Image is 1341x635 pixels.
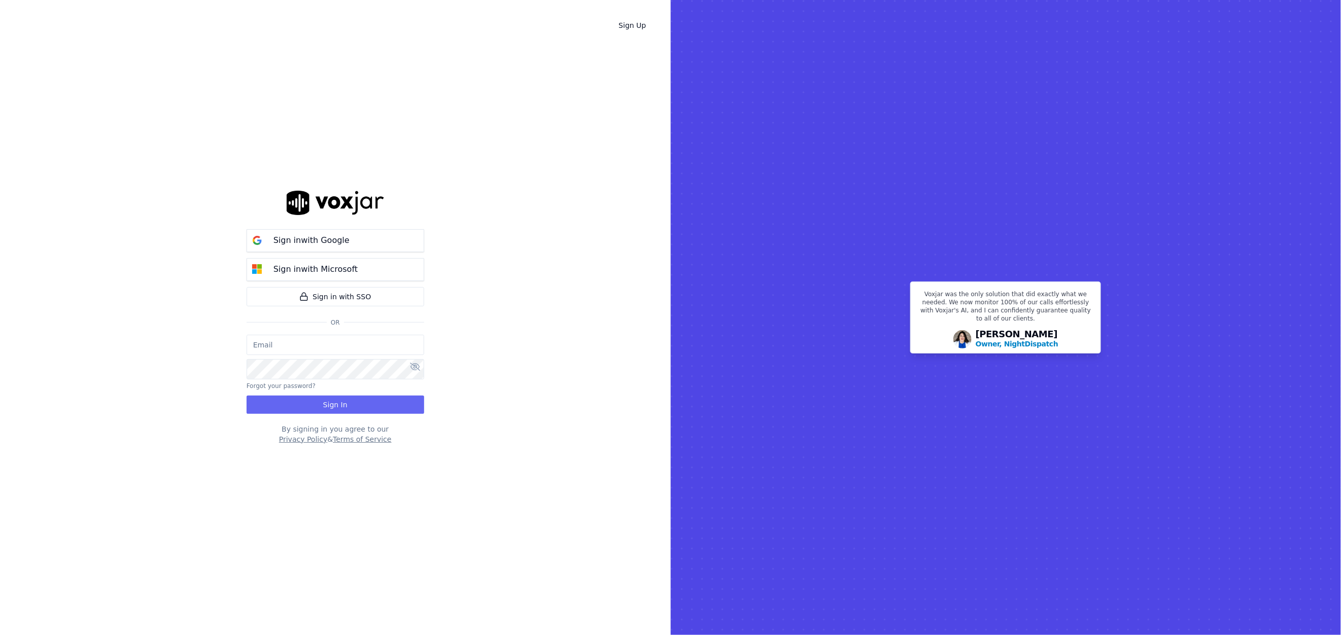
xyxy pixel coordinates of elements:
img: google Sign in button [247,230,267,251]
a: Sign in with SSO [247,287,424,306]
input: Email [247,335,424,355]
button: Sign inwith Google [247,229,424,252]
div: [PERSON_NAME] [976,330,1058,349]
button: Terms of Service [333,434,391,444]
p: Sign in with Google [273,234,350,246]
p: Sign in with Microsoft [273,263,358,275]
button: Privacy Policy [279,434,327,444]
button: Sign In [247,396,424,414]
img: Avatar [953,330,972,348]
p: Voxjar was the only solution that did exactly what we needed. We now monitor 100% of our calls ef... [917,290,1094,327]
p: Owner, NightDispatch [976,339,1058,349]
span: Or [327,319,344,327]
button: Forgot your password? [247,382,316,390]
button: Sign inwith Microsoft [247,258,424,281]
img: logo [287,191,384,215]
img: microsoft Sign in button [247,259,267,279]
a: Sign Up [610,16,654,34]
div: By signing in you agree to our & [247,424,424,444]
